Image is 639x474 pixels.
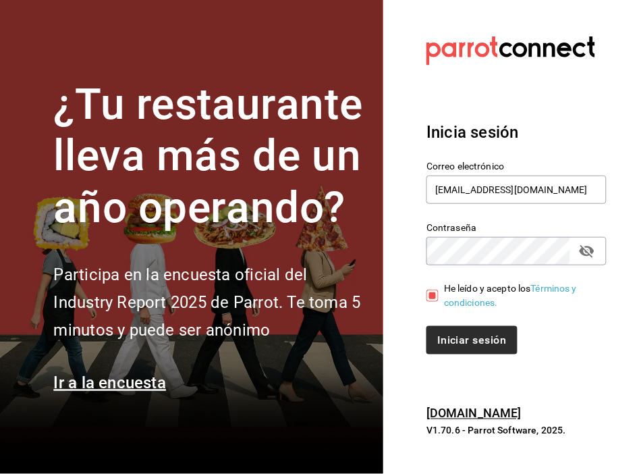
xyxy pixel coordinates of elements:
[576,240,599,263] button: passwordField
[426,406,522,421] a: [DOMAIN_NAME]
[444,282,596,310] div: He leído y acepto los
[426,176,607,204] input: Ingresa tu correo electrónico
[54,79,368,234] h1: ¿Tu restaurante lleva más de un año operando?
[426,120,607,144] h3: Inicia sesión
[426,223,607,232] label: Contraseña
[426,424,607,438] p: V1.70.6 - Parrot Software, 2025.
[426,161,607,171] label: Correo electrónico
[426,326,517,354] button: Iniciar sesión
[54,261,368,344] h2: Participa en la encuesta oficial del Industry Report 2025 de Parrot. Te toma 5 minutos y puede se...
[54,373,167,392] a: Ir a la encuesta
[444,283,577,308] a: Términos y condiciones.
